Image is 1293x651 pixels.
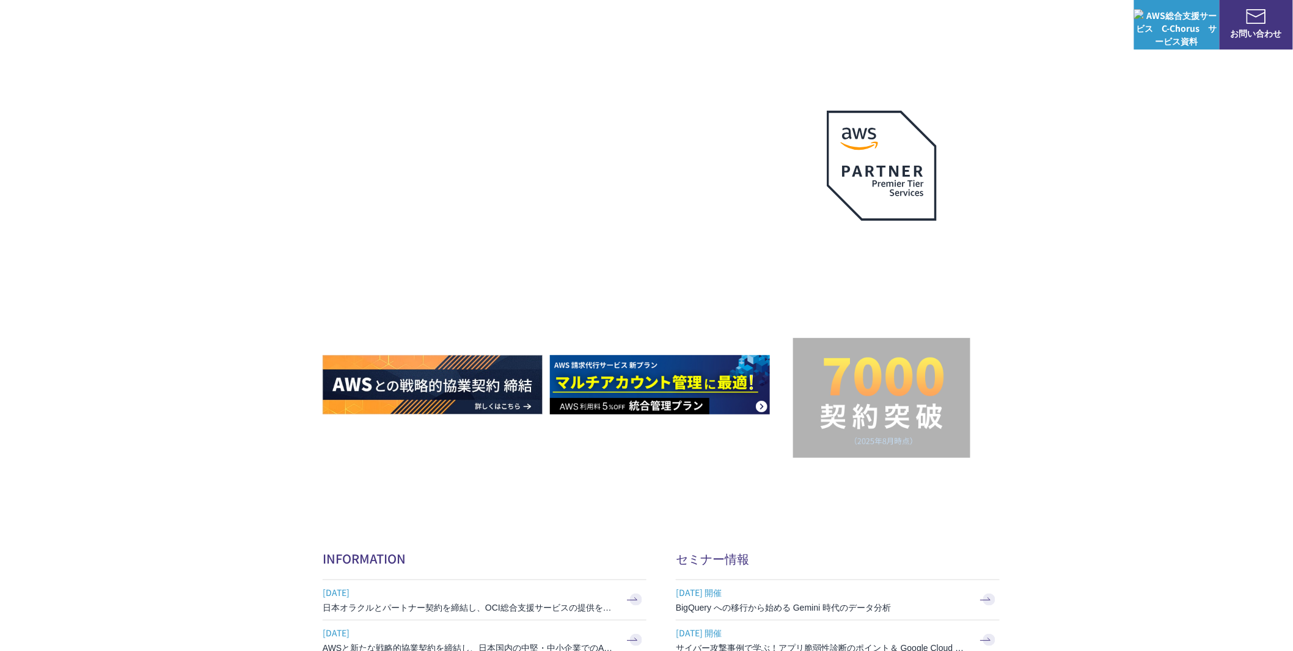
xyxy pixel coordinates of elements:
[1134,9,1220,48] img: AWS総合支援サービス C-Chorus サービス資料
[1017,18,1063,31] p: ナレッジ
[18,10,229,39] a: AWS総合支援サービス C-Chorus NHN テコラスAWS総合支援サービス
[323,550,646,567] h2: INFORMATION
[676,601,969,614] h3: BigQuery への移行から始める Gemini 時代のデータ分析
[1247,9,1266,24] img: お問い合わせ
[323,583,616,601] span: [DATE]
[676,583,969,601] span: [DATE] 開催
[676,580,1000,620] a: [DATE] 開催 BigQuery への移行から始める Gemini 時代のデータ分析
[323,623,616,642] span: [DATE]
[765,18,811,31] p: サービス
[323,601,616,614] h3: 日本オラクルとパートナー契約を締結し、OCI総合支援サービスの提供を開始
[711,18,741,31] p: 強み
[818,356,946,446] img: 契約件数
[1220,27,1293,40] span: お問い合わせ
[323,135,793,189] p: AWSの導入からコスト削減、 構成・運用の最適化からデータ活用まで 規模や業種業態を問わない マネージドサービスで
[323,580,646,620] a: [DATE] 日本オラクルとパートナー契約を締結し、OCI総合支援サービスの提供を開始
[323,201,793,318] h1: AWS ジャーニーの 成功を実現
[676,623,969,642] span: [DATE] 開催
[827,111,937,221] img: AWSプレミアティアサービスパートナー
[323,355,543,414] img: AWSとの戦略的協業契約 締結
[141,12,229,37] span: NHN テコラス AWS総合支援サービス
[550,355,770,414] img: AWS請求代行サービス 統合管理プラン
[676,550,1000,567] h2: セミナー情報
[958,18,992,31] a: 導入事例
[812,235,951,282] p: 最上位プレミアティア サービスパートナー
[1088,18,1122,31] a: ログイン
[868,235,896,253] em: AWS
[836,18,934,31] p: 業種別ソリューション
